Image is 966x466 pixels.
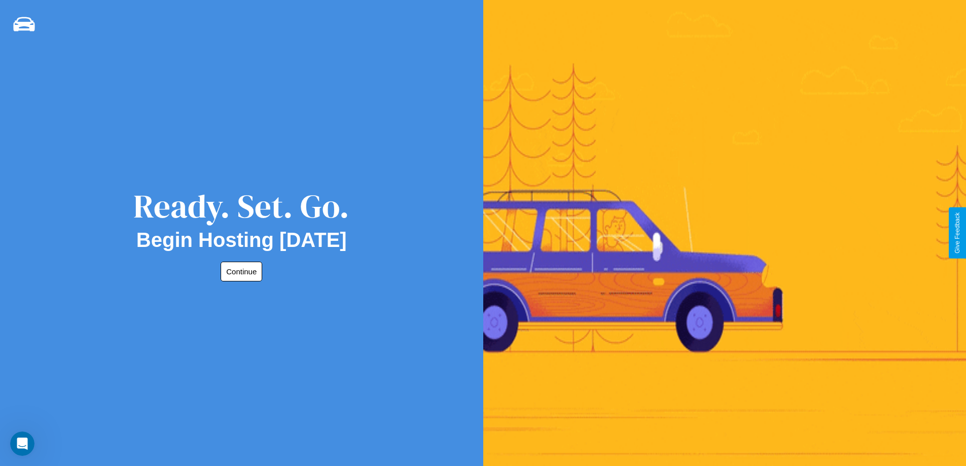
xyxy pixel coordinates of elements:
button: Continue [221,262,262,281]
h2: Begin Hosting [DATE] [136,229,347,252]
div: Give Feedback [954,212,961,254]
div: Ready. Set. Go. [133,184,349,229]
iframe: Intercom live chat [10,432,34,456]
